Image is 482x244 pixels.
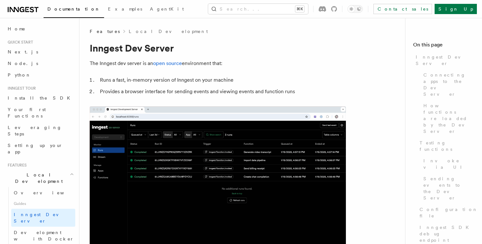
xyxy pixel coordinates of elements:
span: Testing functions [420,140,474,152]
span: AgentKit [150,6,184,12]
a: Examples [104,2,146,17]
a: Home [5,23,75,35]
a: Configuration file [417,204,474,222]
a: Install the SDK [5,92,75,104]
span: Inngest SDK debug endpoint [420,224,474,243]
span: Quick start [5,40,33,45]
a: AgentKit [146,2,188,17]
span: Your first Functions [8,107,46,118]
a: open source [153,60,182,66]
span: Inngest Dev Server [416,54,474,67]
a: Sign Up [435,4,477,14]
span: Home [8,26,26,32]
a: Connecting apps to the Dev Server [421,69,474,100]
span: How functions are loaded by the Dev Server [423,102,474,134]
span: Features [90,28,120,35]
span: Local Development [5,172,70,184]
span: Inngest tour [5,86,36,91]
a: How functions are loaded by the Dev Server [421,100,474,137]
span: Invoke via UI [423,158,474,170]
span: Development with Docker [14,230,74,241]
button: Local Development [5,169,75,187]
span: Sending events to the Dev Server [423,175,474,201]
li: Provides a browser interface for sending events and viewing events and function runs [98,87,346,96]
span: Overview [14,190,80,195]
li: Runs a fast, in-memory version of Inngest on your machine [98,76,346,85]
a: Contact sales [373,4,432,14]
span: Guides [11,199,75,209]
span: Install the SDK [8,95,74,101]
p: The Inngest dev server is an environment that: [90,59,346,68]
kbd: ⌘K [295,6,304,12]
span: Configuration file [420,206,478,219]
a: Overview [11,187,75,199]
span: Inngest Dev Server [14,212,69,224]
span: Python [8,72,31,77]
a: Documentation [44,2,104,18]
h4: On this page [413,41,474,51]
a: Leveraging Steps [5,122,75,140]
a: Inngest Dev Server [413,51,474,69]
a: Setting up your app [5,140,75,158]
a: Testing functions [417,137,474,155]
span: Setting up your app [8,143,63,154]
span: Leveraging Steps [8,125,62,136]
a: Your first Functions [5,104,75,122]
a: Node.js [5,58,75,69]
a: Local Development [129,28,208,35]
a: Python [5,69,75,81]
a: Sending events to the Dev Server [421,173,474,204]
a: Inngest Dev Server [11,209,75,227]
span: Features [5,163,27,168]
button: Toggle dark mode [347,5,363,13]
h1: Inngest Dev Server [90,42,346,54]
span: Documentation [47,6,100,12]
span: Node.js [8,61,38,66]
span: Connecting apps to the Dev Server [423,72,474,97]
a: Invoke via UI [421,155,474,173]
button: Search...⌘K [208,4,308,14]
span: Examples [108,6,142,12]
span: Next.js [8,49,38,54]
a: Next.js [5,46,75,58]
